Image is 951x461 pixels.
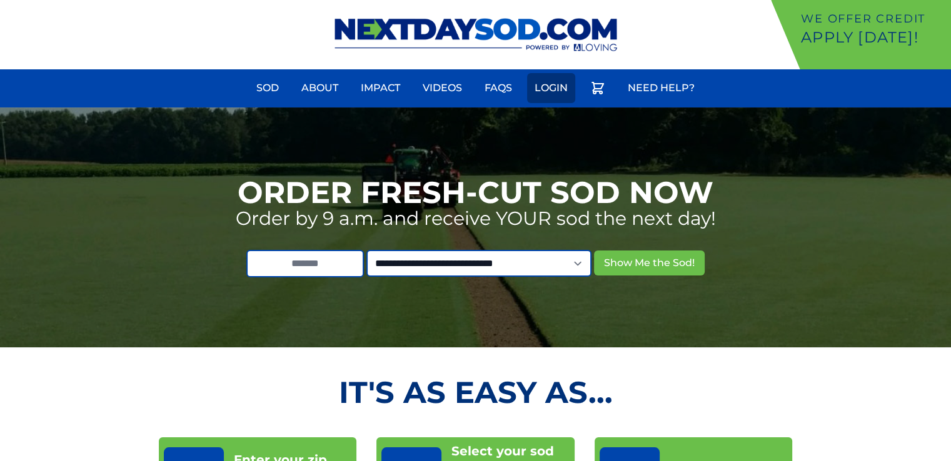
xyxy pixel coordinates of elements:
a: Need Help? [620,73,702,103]
p: We offer Credit [801,10,946,27]
a: Login [527,73,575,103]
h2: It's as Easy As... [159,377,793,407]
a: FAQs [477,73,520,103]
a: Videos [415,73,470,103]
p: Apply [DATE]! [801,27,946,47]
h1: Order Fresh-Cut Sod Now [238,177,713,207]
a: Sod [249,73,286,103]
button: Show Me the Sod! [594,250,705,275]
a: Impact [353,73,408,103]
p: Order by 9 a.m. and receive YOUR sod the next day! [236,207,716,230]
a: About [294,73,346,103]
